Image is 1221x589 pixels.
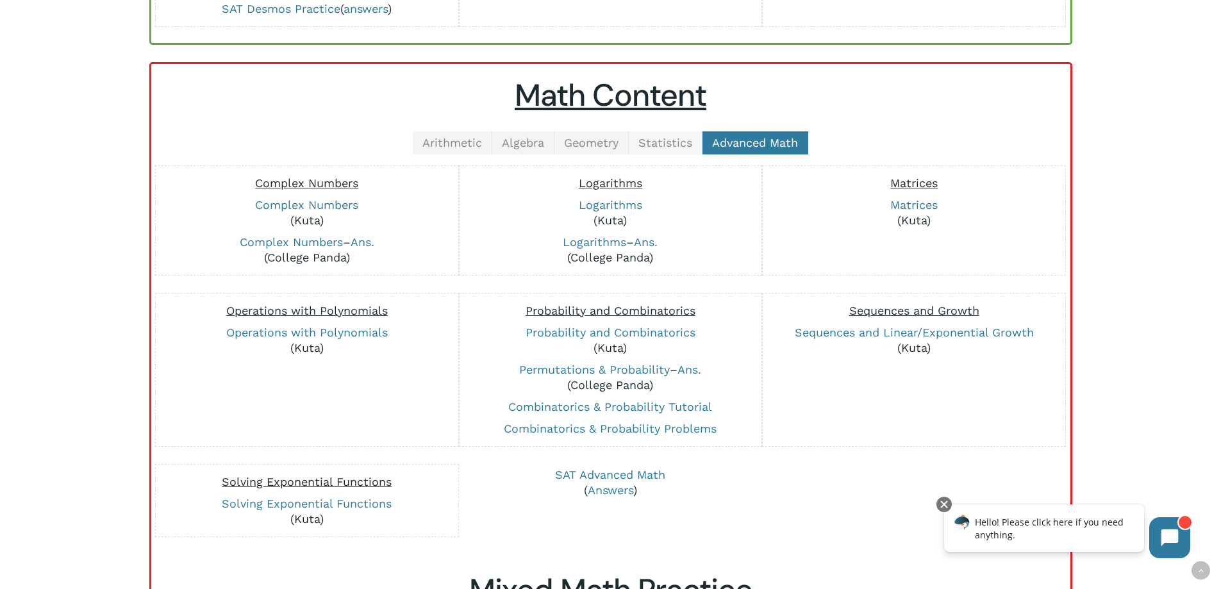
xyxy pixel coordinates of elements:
[226,304,388,317] span: Operations with Polynomials
[468,467,753,498] p: ( )
[162,235,452,265] p: – (College Panda)
[344,2,388,15] a: answers
[579,198,642,212] a: Logarithms
[466,197,756,228] p: (Kuta)
[795,326,1034,339] a: Sequences and Linear/Exponential Growth
[351,235,374,249] a: Ans.
[504,422,717,435] a: Combinatorics & Probability Problems
[629,131,702,154] a: Statistics
[240,235,343,249] a: Complex Numbers
[162,1,452,17] p: ( )
[502,136,544,149] span: Algebra
[255,198,358,212] a: Complex Numbers
[466,325,756,356] p: (Kuta)
[508,400,712,413] a: Combinatorics & Probability Tutorial
[222,475,392,488] span: Solving Exponential Functions
[413,131,492,154] a: Arithmetic
[769,325,1059,356] p: (Kuta)
[638,136,692,149] span: Statistics
[634,235,658,249] a: Ans.
[769,197,1059,228] p: (Kuta)
[890,176,938,190] span: Matrices
[554,131,629,154] a: Geometry
[162,325,452,356] p: (Kuta)
[162,197,452,228] p: (Kuta)
[466,362,756,393] p: – (College Panda)
[579,176,642,190] span: Logarithms
[526,326,695,339] a: Probability and Combinatorics
[677,363,701,376] a: Ans.
[702,131,808,154] a: Advanced Math
[931,494,1203,571] iframe: Chatbot
[588,483,633,497] a: Answers
[526,304,695,317] span: Probability and Combinatorics
[226,326,388,339] a: Operations with Polynomials
[222,2,340,15] a: SAT Desmos Practice
[519,363,670,376] a: Permutations & Probability
[222,497,392,510] a: Solving Exponential Functions
[466,235,756,265] p: – (College Panda)
[564,136,619,149] span: Geometry
[255,176,358,190] span: Complex Numbers
[162,496,452,527] p: (Kuta)
[890,198,938,212] a: Matrices
[712,136,798,149] span: Advanced Math
[515,75,706,115] u: Math Content
[849,304,979,317] span: Sequences and Growth
[492,131,554,154] a: Algebra
[555,468,665,481] a: SAT Advanced Math
[563,235,626,249] a: Logarithms
[422,136,482,149] span: Arithmetic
